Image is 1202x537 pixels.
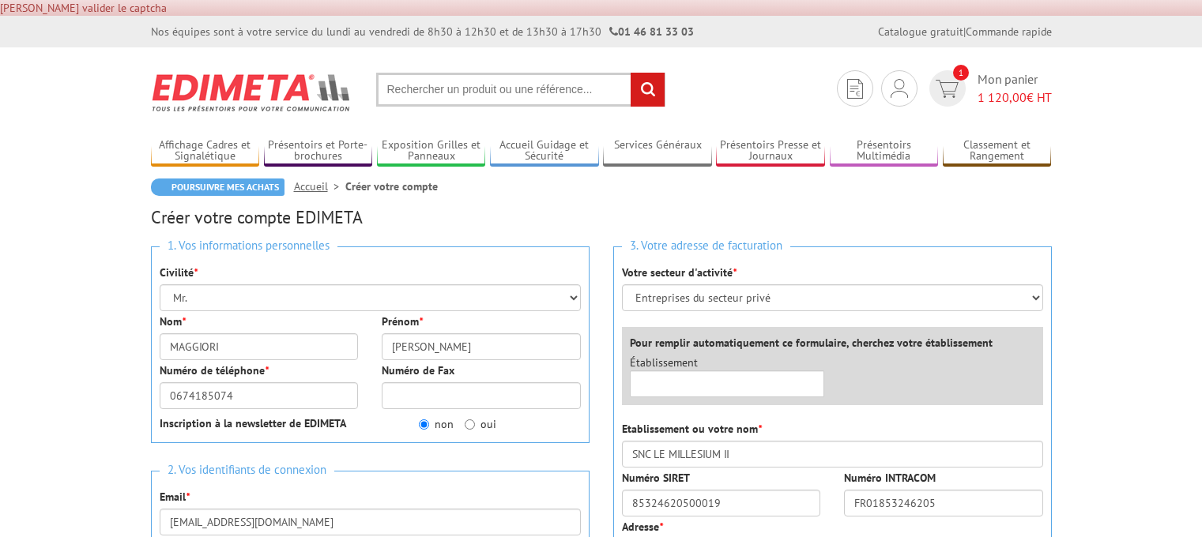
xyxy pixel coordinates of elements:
label: non [419,416,454,432]
label: Numéro de Fax [382,362,454,378]
label: Nom [160,314,186,329]
label: Email [160,489,190,505]
li: Créer votre compte [345,178,438,194]
img: devis rapide [936,80,959,98]
input: Rechercher un produit ou une référence... [376,73,665,107]
a: Présentoirs Multimédia [830,138,939,164]
a: Accueil [294,179,345,193]
a: Présentoirs et Porte-brochures [264,138,373,164]
img: devis rapide [891,79,908,98]
label: Civilité [160,265,198,280]
span: € HT [978,88,1052,107]
a: Commande rapide [966,24,1052,39]
label: oui [465,416,496,432]
span: 2. Vos identifiants de connexion [160,460,334,481]
a: devis rapide 1 Mon panier 1 120,00€ HT [925,70,1052,107]
a: Accueil Guidage et Sécurité [490,138,599,164]
a: Catalogue gratuit [878,24,963,39]
input: non [419,419,429,430]
img: devis rapide [847,79,863,99]
a: Poursuivre mes achats [151,178,284,196]
input: rechercher [631,73,665,107]
a: Affichage Cadres et Signalétique [151,138,260,164]
label: Numéro de téléphone [160,362,269,378]
h2: Créer votre compte EDIMETA [151,208,1052,227]
span: Mon panier [978,70,1052,107]
div: Établissement [618,355,837,397]
span: 3. Votre adresse de facturation [622,235,790,257]
div: | [878,24,1052,39]
span: 1. Vos informations personnelles [160,235,337,257]
label: Etablissement ou votre nom [622,421,762,437]
a: Présentoirs Presse et Journaux [716,138,825,164]
a: Services Généraux [603,138,712,164]
span: 1 [953,65,969,81]
label: Adresse [622,519,663,535]
img: Edimeta [151,63,352,122]
strong: 01 46 81 33 03 [609,24,694,39]
div: Nos équipes sont à votre service du lundi au vendredi de 8h30 à 12h30 et de 13h30 à 17h30 [151,24,694,39]
strong: Inscription à la newsletter de EDIMETA [160,416,346,430]
label: Prénom [382,314,423,329]
label: Numéro INTRACOM [844,470,936,486]
span: 1 120,00 [978,89,1027,105]
a: Exposition Grilles et Panneaux [377,138,486,164]
label: Votre secteur d'activité [622,265,737,280]
a: Classement et Rangement [943,138,1052,164]
input: oui [465,419,475,430]
label: Pour remplir automatiquement ce formulaire, cherchez votre établissement [630,335,993,351]
label: Numéro SIRET [622,470,690,486]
